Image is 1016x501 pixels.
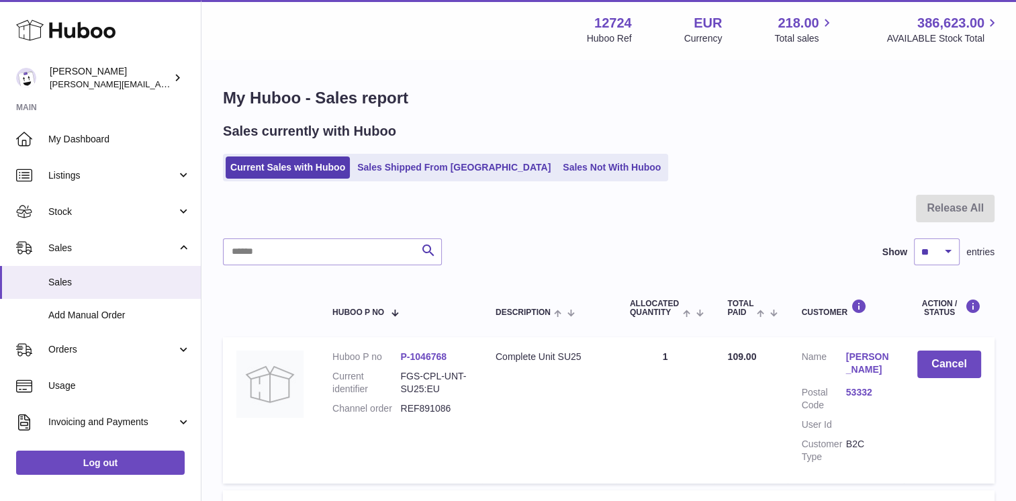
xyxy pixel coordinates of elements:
dd: FGS-CPL-UNT-SU25:EU [400,370,468,396]
span: Total sales [774,32,834,45]
span: Add Manual Order [48,309,191,322]
td: 1 [616,337,714,483]
span: AVAILABLE Stock Total [886,32,1000,45]
dd: B2C [846,438,890,463]
dt: Huboo P no [332,351,400,363]
h2: Sales currently with Huboo [223,122,396,140]
strong: EUR [694,14,722,32]
button: Cancel [917,351,981,378]
a: P-1046768 [400,351,447,362]
span: 109.00 [727,351,756,362]
dd: REF891086 [400,402,468,415]
span: Invoicing and Payments [48,416,177,428]
span: Sales [48,276,191,289]
a: Current Sales with Huboo [226,156,350,179]
span: 386,623.00 [917,14,984,32]
dt: Channel order [332,402,400,415]
span: Stock [48,206,177,218]
div: Huboo Ref [587,32,632,45]
div: [PERSON_NAME] [50,65,171,91]
div: Currency [684,32,723,45]
a: 386,623.00 AVAILABLE Stock Total [886,14,1000,45]
span: Total paid [727,300,753,317]
h1: My Huboo - Sales report [223,87,995,109]
a: Log out [16,451,185,475]
a: Sales Shipped From [GEOGRAPHIC_DATA] [353,156,555,179]
dt: Name [801,351,845,379]
span: [PERSON_NAME][EMAIL_ADDRESS][DOMAIN_NAME] [50,79,269,89]
div: Action / Status [917,299,981,317]
a: 53332 [846,386,890,399]
div: Customer [801,299,890,317]
span: Huboo P no [332,308,384,317]
span: Usage [48,379,191,392]
span: 218.00 [778,14,819,32]
img: no-photo.jpg [236,351,304,418]
dt: Customer Type [801,438,845,463]
span: Sales [48,242,177,255]
div: Complete Unit SU25 [496,351,603,363]
span: Orders [48,343,177,356]
strong: 12724 [594,14,632,32]
a: Sales Not With Huboo [558,156,665,179]
a: 218.00 Total sales [774,14,834,45]
dt: Postal Code [801,386,845,412]
span: ALLOCATED Quantity [630,300,680,317]
span: entries [966,246,995,259]
span: My Dashboard [48,133,191,146]
span: Listings [48,169,177,182]
a: [PERSON_NAME] [846,351,890,376]
dt: User Id [801,418,845,431]
label: Show [882,246,907,259]
img: sebastian@ffern.co [16,68,36,88]
span: Description [496,308,551,317]
dt: Current identifier [332,370,400,396]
